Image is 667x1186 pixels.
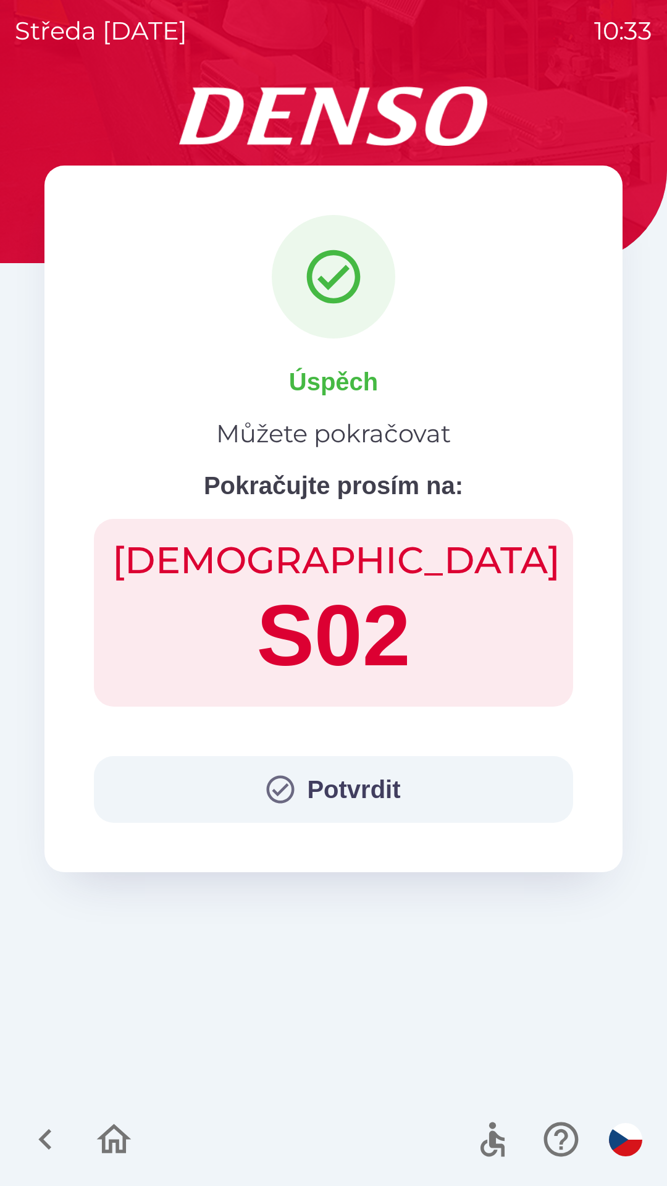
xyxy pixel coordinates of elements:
[216,415,451,452] p: Můžete pokračovat
[44,86,623,146] img: Logo
[15,12,187,49] p: středa [DATE]
[594,12,652,49] p: 10:33
[204,467,463,504] p: Pokračujte prosím na:
[112,583,555,688] h1: S02
[112,537,555,583] h2: [DEMOGRAPHIC_DATA]
[289,363,379,400] p: Úspěch
[94,756,573,823] button: Potvrdit
[609,1123,642,1156] img: cs flag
